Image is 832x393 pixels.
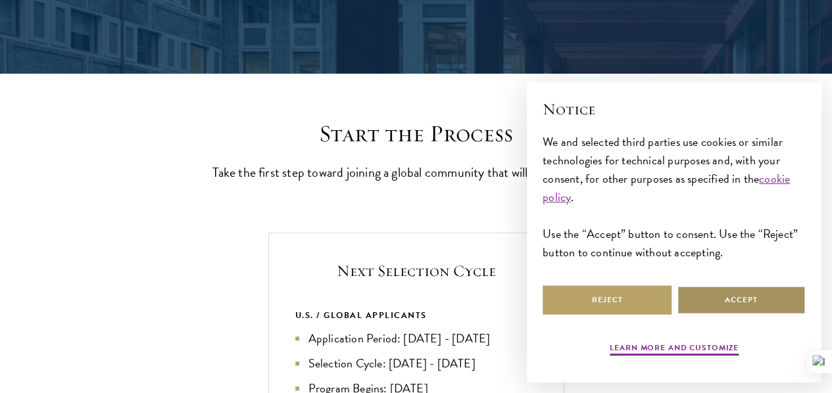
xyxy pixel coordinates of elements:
[543,98,806,120] h2: Notice
[295,260,537,282] h5: Next Selection Cycle
[295,308,537,323] div: U.S. / GLOBAL APPLICANTS
[295,354,537,373] li: Selection Cycle: [DATE] - [DATE]
[610,342,739,358] button: Learn more and customize
[543,133,806,262] div: We and selected third parties use cookies or similar technologies for technical purposes and, wit...
[212,120,620,148] h2: Start the Process
[677,285,806,315] button: Accept
[212,161,620,183] p: Take the first step toward joining a global community that will shape the future.
[543,170,790,206] a: cookie policy
[543,285,672,315] button: Reject
[295,329,537,348] li: Application Period: [DATE] - [DATE]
